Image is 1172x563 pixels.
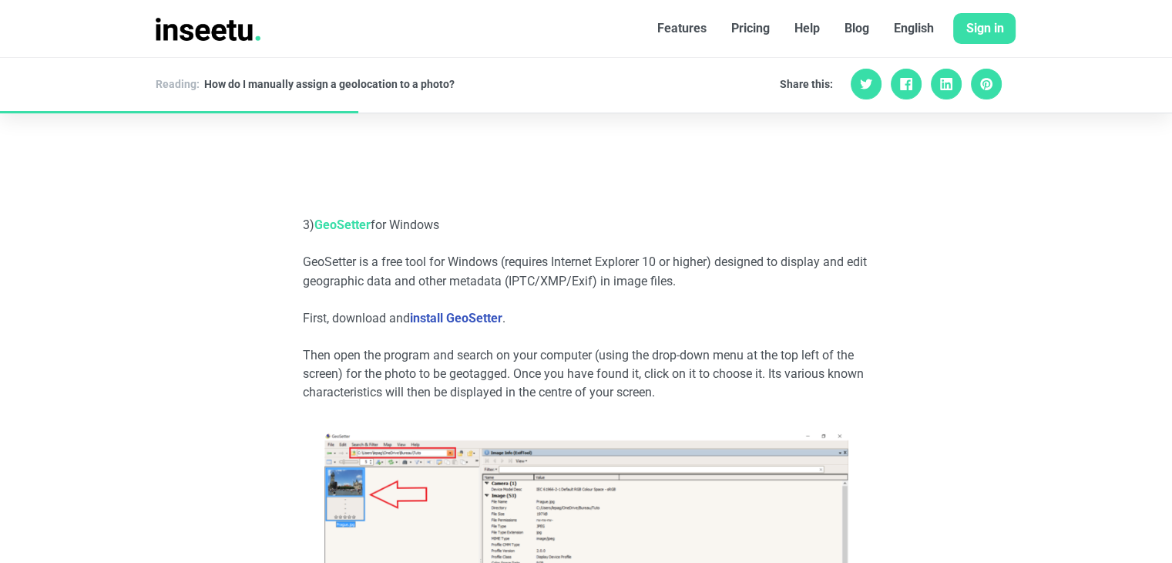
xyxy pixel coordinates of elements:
[303,346,870,401] p: Then open the program and search on your computer (using the drop-down menu at the top left of th...
[410,310,502,325] a: install GeoSetter
[844,21,868,35] font: Blog
[156,76,200,92] div: Reading:
[204,76,455,92] div: How do I manually assign a geolocation to a photo?
[303,308,870,327] p: First, download and .
[794,21,819,35] font: Help
[965,21,1003,35] font: Sign in
[781,13,831,44] a: Help
[303,253,870,290] p: GeoSetter is a free tool for Windows (requires Internet Explorer 10 or higher) designed to displa...
[953,13,1016,44] a: Sign in
[303,216,870,234] p: 3) for Windows
[779,76,832,92] span: Share this:
[730,21,769,35] font: Pricing
[314,217,371,232] a: GeoSetter
[718,13,781,44] a: Pricing
[881,13,945,44] a: English
[644,13,718,44] a: Features
[831,13,881,44] a: Blog
[156,18,260,41] img: INSEETU
[657,21,706,35] font: Features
